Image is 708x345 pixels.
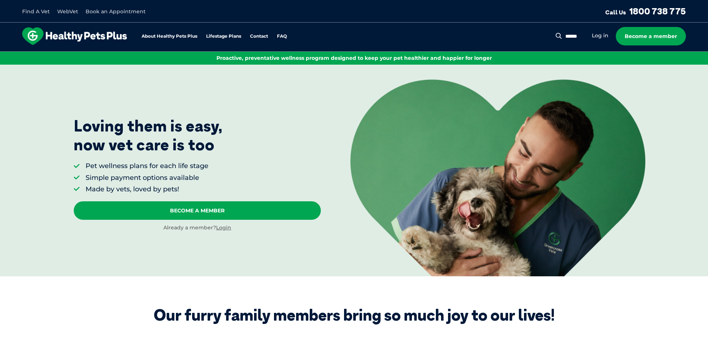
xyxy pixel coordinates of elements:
a: FAQ [277,34,287,39]
a: Book an Appointment [86,8,146,15]
li: Pet wellness plans for each life stage [86,161,208,171]
div: Our furry family members bring so much joy to our lives! [154,306,555,324]
img: <p>Loving them is easy, <br /> now vet care is too</p> [350,79,645,276]
a: About Healthy Pets Plus [142,34,197,39]
a: Become A Member [74,201,321,220]
a: Login [216,224,231,231]
a: Lifestage Plans [206,34,241,39]
a: WebVet [57,8,78,15]
a: Log in [592,32,608,39]
a: Contact [250,34,268,39]
img: hpp-logo [22,27,127,45]
p: Loving them is easy, now vet care is too [74,117,223,154]
span: Proactive, preventative wellness program designed to keep your pet healthier and happier for longer [216,55,492,61]
a: Call Us1800 738 775 [605,6,686,17]
a: Find A Vet [22,8,50,15]
li: Made by vets, loved by pets! [86,185,208,194]
a: Become a member [616,27,686,45]
button: Search [554,32,563,40]
li: Simple payment options available [86,173,208,182]
div: Already a member? [74,224,321,232]
span: Call Us [605,8,626,16]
